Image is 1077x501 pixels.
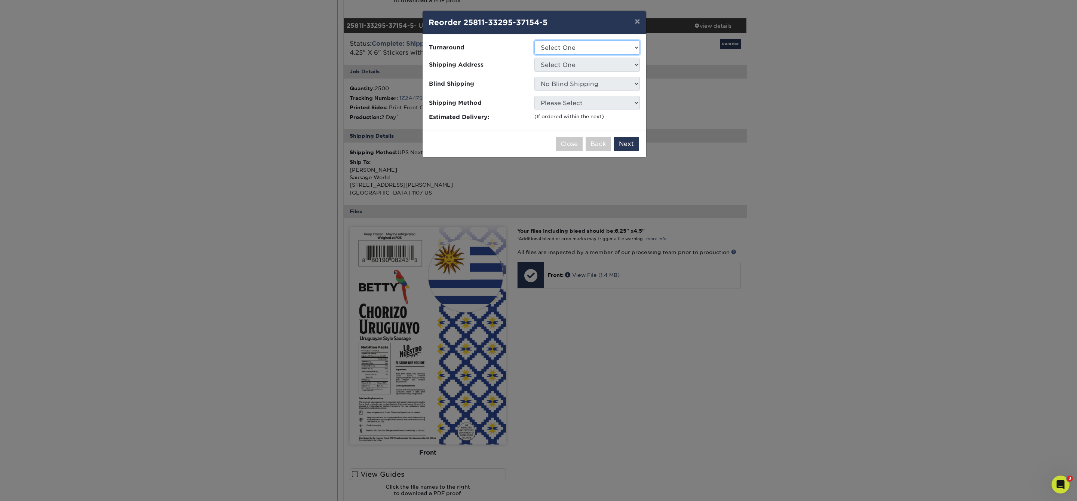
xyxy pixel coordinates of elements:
h4: Reorder 25811-33295-37154-5 [429,17,640,28]
button: Next [614,137,639,151]
div: (If ordered within the next ) [534,113,640,120]
iframe: Intercom live chat [1052,476,1070,494]
span: Shipping Method [429,99,529,107]
button: Close [556,137,583,151]
span: 3 [1067,476,1073,482]
button: × [629,11,646,32]
span: Blind Shipping [429,80,529,88]
span: Turnaround [429,43,529,52]
span: Shipping Address [429,61,529,69]
button: Back [586,137,611,151]
span: Estimated Delivery: [429,113,529,122]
